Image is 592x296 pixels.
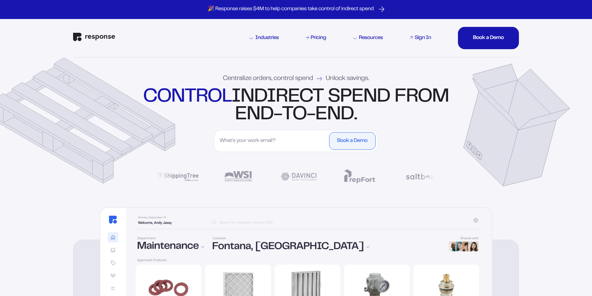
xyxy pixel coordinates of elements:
[142,88,451,124] div: indirect spend from end-to-end.
[415,35,431,41] div: Sign In
[458,27,519,49] button: Book a DemoBook a DemoBook a DemoBook a DemoBook a Demo
[337,138,367,144] div: Book a Demo
[305,34,327,42] a: Pricing
[73,33,115,41] img: Response Logo
[473,35,504,41] div: Book a Demo
[353,35,383,41] div: Resources
[408,34,432,42] a: Sign In
[326,75,369,82] span: Unlock savings.
[143,89,231,106] strong: control
[249,35,279,41] div: Industries
[311,35,326,41] div: Pricing
[73,33,115,43] a: Response Home
[137,242,205,252] div: Maintenance
[212,242,440,252] div: Fontana, [GEOGRAPHIC_DATA]
[223,75,369,82] div: Centralize orders, control spend
[329,132,376,150] button: Book a Demo
[208,6,374,13] p: 🎉 Response raises $4M to help companies take control of indirect spend
[216,132,327,150] input: What's your work email?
